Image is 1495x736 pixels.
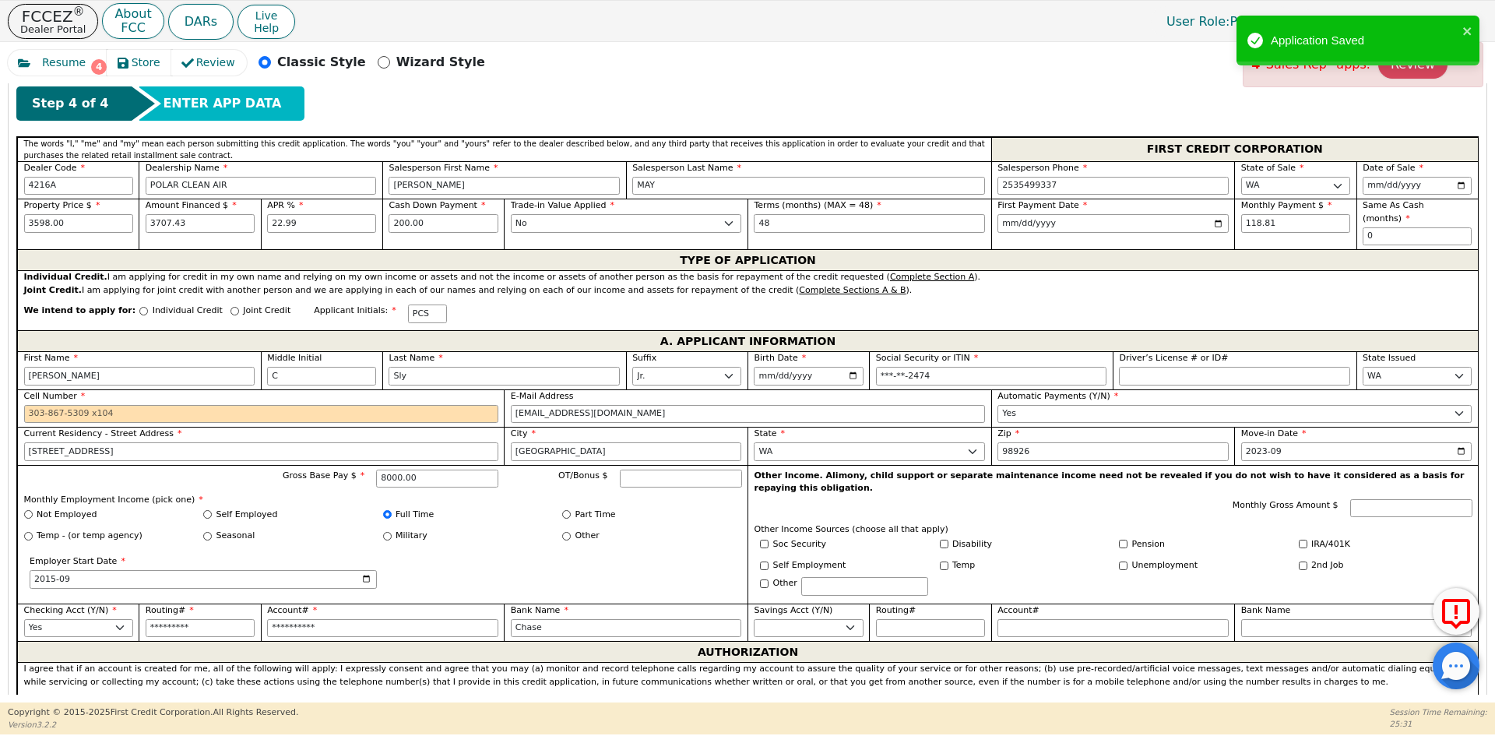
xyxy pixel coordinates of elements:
[1241,605,1291,615] span: Bank Name
[1299,562,1307,570] input: Y/N
[24,353,79,363] span: First Name
[632,353,656,363] span: Suffix
[30,556,125,566] span: Employer Start Date
[760,562,769,570] input: Y/N
[114,8,151,20] p: About
[1166,14,1229,29] span: User Role :
[396,509,434,522] label: Full Time
[8,4,98,39] a: FCCEZ®Dealer Portal
[1233,500,1338,510] span: Monthly Gross Amount $
[24,305,136,330] span: We intend to apply for:
[940,540,948,548] input: Y/N
[890,272,974,282] u: Complete Section A
[24,272,107,282] strong: Individual Credit.
[511,605,568,615] span: Bank Name
[102,3,164,40] button: AboutFCC
[267,214,376,233] input: xx.xx%
[389,353,442,363] span: Last Name
[8,706,298,720] p: Copyright © 2015- 2025 First Credit Corporation.
[558,470,608,481] span: OT/Bonus $
[952,538,992,551] label: Disability
[1119,353,1228,363] span: Driver’s License # or ID#
[754,428,785,438] span: State
[773,559,846,572] label: Self Employment
[1241,200,1332,210] span: Monthly Payment $
[24,663,1472,688] p: I agree that if an account is created for me, all of the following will apply: I expressly consen...
[283,470,364,481] span: Gross Base Pay $
[760,540,769,548] input: Y/N
[997,214,1229,233] input: YYYY-MM-DD
[755,470,1472,495] p: Other Income. Alimony, child support or separate maintenance income need not be revealed if you d...
[213,707,298,717] span: All Rights Reserved.
[1363,163,1423,173] span: Date of Sale
[940,562,948,570] input: Y/N
[20,9,86,24] p: FCCEZ
[754,605,832,615] span: Savings Acct (Y/N)
[799,285,906,295] u: Complete Sections A & B
[755,523,1472,537] p: Other Income Sources (choose all that apply)
[196,55,235,71] span: Review
[1299,540,1307,548] input: Y/N
[1119,562,1127,570] input: Y/N
[1390,706,1487,718] p: Session Time Remaining:
[1151,6,1293,37] a: User Role:Primary
[876,367,1107,386] input: 000-00-0000
[37,530,142,543] label: Temp - (or temp agency)
[8,719,298,731] p: Version 3.2.2
[511,428,536,438] span: City
[997,605,1039,615] span: Account#
[114,22,151,34] p: FCC
[1241,428,1307,438] span: Move-in Date
[1151,6,1293,37] p: Primary
[997,177,1229,195] input: 303-867-5309 x104
[773,577,797,590] label: Other
[1363,227,1472,246] input: 0
[575,509,616,522] label: Part Time
[1363,200,1424,224] span: Same As Cash (months)
[146,605,194,615] span: Routing#
[267,605,317,615] span: Account#
[314,305,396,315] span: Applicant Initials:
[73,5,85,19] sup: ®
[773,538,826,551] label: Soc Security
[168,4,234,40] button: DARs
[24,405,498,424] input: 303-867-5309 x104
[107,50,172,76] button: Store
[754,367,863,386] input: YYYY-MM-DD
[660,331,835,351] span: A. APPLICANT INFORMATION
[20,24,86,34] p: Dealer Portal
[146,163,228,173] span: Dealership Name
[575,530,600,543] label: Other
[237,5,295,39] button: LiveHelp
[267,353,322,363] span: Middle Initial
[1363,353,1416,363] span: State Issued
[997,200,1087,210] span: First Payment Date
[24,284,1472,298] div: I am applying for joint credit with another person and we are applying in each of our names and r...
[632,163,741,173] span: Salesperson Last Name
[1147,139,1323,160] span: FIRST CREDIT CORPORATION
[511,391,574,401] span: E-Mail Address
[1119,540,1127,548] input: Y/N
[171,50,247,76] button: Review
[997,391,1118,401] span: Automatic Payments (Y/N)
[24,428,182,438] span: Current Residency - Street Address
[754,353,806,363] span: Birth Date
[396,53,485,72] p: Wizard Style
[132,55,160,71] span: Store
[1311,538,1350,551] label: IRA/401K
[1271,32,1458,50] div: Application Saved
[32,94,108,113] span: Step 4 of 4
[277,53,366,72] p: Classic Style
[30,570,377,589] input: YYYY-MM-DD
[24,494,742,507] p: Monthly Employment Income (pick one)
[17,137,991,161] div: The words "I," "me" and "my" mean each person submitting this credit application. The words "you"...
[216,509,278,522] label: Self Employed
[1241,163,1304,173] span: State of Sale
[37,509,97,522] label: Not Employed
[952,559,975,572] label: Temp
[153,305,223,318] p: Individual Credit
[1363,177,1472,195] input: YYYY-MM-DD
[24,200,100,210] span: Property Price $
[8,50,107,76] button: Resume4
